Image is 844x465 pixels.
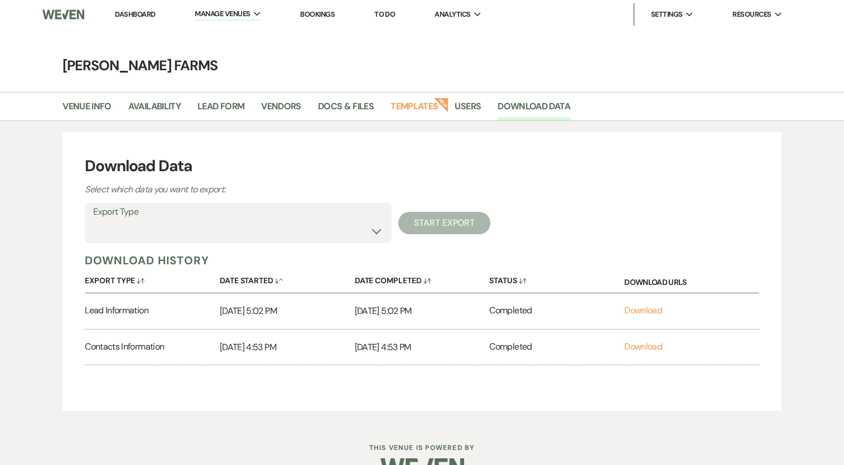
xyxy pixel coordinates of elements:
[220,340,355,355] p: [DATE] 4:53 PM
[624,341,662,352] a: Download
[498,99,570,120] a: Download Data
[355,304,490,318] p: [DATE] 5:02 PM
[318,99,374,120] a: Docs & Files
[85,253,759,268] h5: Download History
[85,293,220,329] div: Lead Information
[220,304,355,318] p: [DATE] 5:02 PM
[489,268,624,289] button: Status
[390,99,438,120] a: Templates
[197,99,244,120] a: Lead Form
[21,56,824,75] h4: [PERSON_NAME] Farms
[85,268,220,289] button: Export Type
[128,99,181,120] a: Availability
[374,9,395,19] a: To Do
[455,99,481,120] a: Users
[42,3,84,26] img: Weven Logo
[624,268,759,293] div: Download URLs
[85,182,475,197] p: Select which data you want to export:
[220,268,355,289] button: Date Started
[355,340,490,355] p: [DATE] 4:53 PM
[624,304,662,316] a: Download
[651,9,683,20] span: Settings
[300,9,335,19] a: Bookings
[489,330,624,365] div: Completed
[732,9,771,20] span: Resources
[195,8,250,20] span: Manage Venues
[85,154,759,178] h3: Download Data
[434,96,450,112] strong: New
[489,293,624,329] div: Completed
[93,204,383,220] label: Export Type
[62,99,112,120] a: Venue Info
[435,9,470,20] span: Analytics
[261,99,301,120] a: Vendors
[85,330,220,365] div: Contacts Information
[398,212,490,234] button: Start Export
[355,268,490,289] button: Date Completed
[115,9,155,19] a: Dashboard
